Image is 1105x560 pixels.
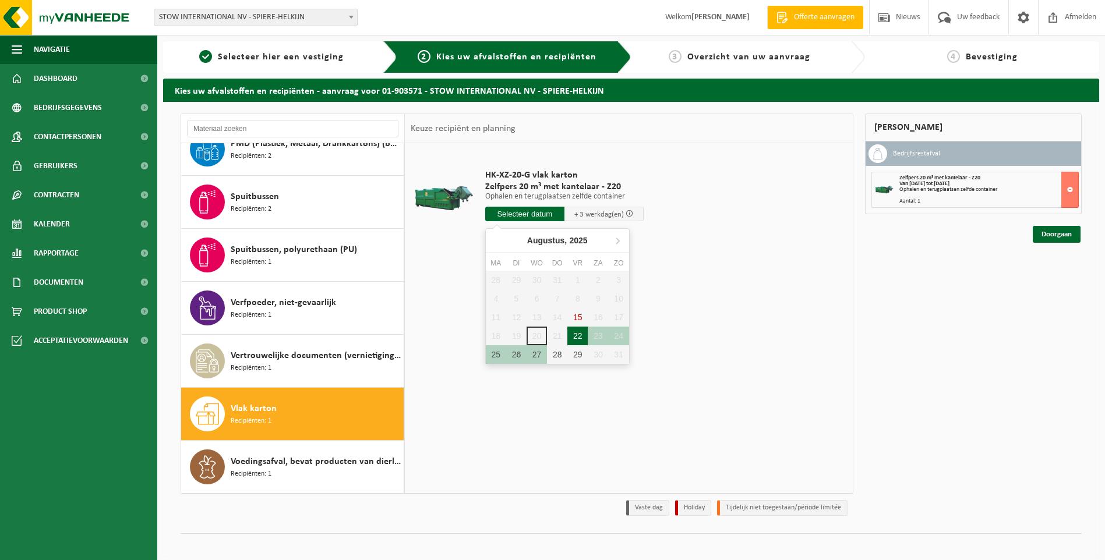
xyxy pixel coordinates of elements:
span: STOW INTERNATIONAL NV - SPIERE-HELKIJN [154,9,357,26]
div: di [506,257,527,269]
div: Augustus, [523,231,592,250]
div: vr [567,257,588,269]
span: Documenten [34,268,83,297]
li: Holiday [675,500,711,516]
span: Bevestiging [966,52,1018,62]
div: 27 [527,345,547,364]
span: Contracten [34,180,79,210]
span: Recipiënten: 1 [231,416,271,427]
div: 25 [486,345,506,364]
button: Vlak karton Recipiënten: 1 [181,388,404,441]
span: Recipiënten: 1 [231,363,271,374]
span: STOW INTERNATIONAL NV - SPIERE-HELKIJN [154,9,358,26]
span: Overzicht van uw aanvraag [687,52,810,62]
div: wo [527,257,547,269]
span: Kalender [34,210,70,239]
div: do [547,257,567,269]
div: Aantal: 1 [899,199,1078,204]
span: Recipiënten: 1 [231,310,271,321]
span: Recipiënten: 1 [231,257,271,268]
p: Ophalen en terugplaatsen zelfde container [485,193,644,201]
button: Spuitbussen Recipiënten: 2 [181,176,404,229]
span: Selecteer hier een vestiging [218,52,344,62]
div: zo [609,257,629,269]
i: 2025 [569,236,587,244]
h2: Kies uw afvalstoffen en recipiënten - aanvraag voor 01-903571 - STOW INTERNATIONAL NV - SPIERE-HE... [163,79,1099,101]
h3: Bedrijfsrestafval [893,144,940,163]
div: 26 [506,345,527,364]
span: Kies uw afvalstoffen en recipiënten [436,52,596,62]
li: Vaste dag [626,500,669,516]
span: Recipiënten: 2 [231,204,271,215]
div: [PERSON_NAME] [865,114,1082,141]
span: Dashboard [34,64,77,93]
span: Vertrouwelijke documenten (vernietiging - recyclage) [231,349,401,363]
span: Verfpoeder, niet-gevaarlijk [231,296,336,310]
button: Spuitbussen, polyurethaan (PU) Recipiënten: 1 [181,229,404,282]
a: Offerte aanvragen [767,6,863,29]
strong: Van [DATE] tot [DATE] [899,180,949,187]
span: Offerte aanvragen [791,12,857,23]
span: Gebruikers [34,151,77,180]
span: 2 [418,50,430,63]
li: Tijdelijk niet toegestaan/période limitée [717,500,848,516]
div: Ophalen en terugplaatsen zelfde container [899,187,1078,193]
span: Acceptatievoorwaarden [34,326,128,355]
span: Spuitbussen [231,190,279,204]
div: za [588,257,608,269]
span: Bedrijfsgegevens [34,93,102,122]
div: 22 [567,327,588,345]
span: Zelfpers 20 m³ met kantelaar - Z20 [485,181,644,193]
div: 29 [567,345,588,364]
input: Materiaal zoeken [187,120,398,137]
button: PMD (Plastiek, Metaal, Drankkartons) (bedrijven) Recipiënten: 2 [181,123,404,176]
span: Product Shop [34,297,87,326]
strong: [PERSON_NAME] [691,13,750,22]
div: 28 [547,345,567,364]
span: PMD (Plastiek, Metaal, Drankkartons) (bedrijven) [231,137,401,151]
span: Rapportage [34,239,79,268]
span: + 3 werkdag(en) [574,211,624,218]
a: 1Selecteer hier een vestiging [169,50,374,64]
span: Navigatie [34,35,70,64]
button: Verfpoeder, niet-gevaarlijk Recipiënten: 1 [181,282,404,335]
span: 3 [669,50,682,63]
span: Contactpersonen [34,122,101,151]
span: Vlak karton [231,402,277,416]
span: 1 [199,50,212,63]
button: Voedingsafval, bevat producten van dierlijke oorsprong, onverpakt, categorie 3 Recipiënten: 1 [181,441,404,493]
input: Selecteer datum [485,207,564,221]
div: Keuze recipiënt en planning [405,114,521,143]
a: Doorgaan [1033,226,1081,243]
span: Recipiënten: 2 [231,151,271,162]
span: 4 [947,50,960,63]
span: Recipiënten: 1 [231,469,271,480]
span: HK-XZ-20-G vlak karton [485,169,644,181]
div: ma [486,257,506,269]
button: Vertrouwelijke documenten (vernietiging - recyclage) Recipiënten: 1 [181,335,404,388]
span: Voedingsafval, bevat producten van dierlijke oorsprong, onverpakt, categorie 3 [231,455,401,469]
span: Spuitbussen, polyurethaan (PU) [231,243,357,257]
span: Zelfpers 20 m³ met kantelaar - Z20 [899,175,980,181]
